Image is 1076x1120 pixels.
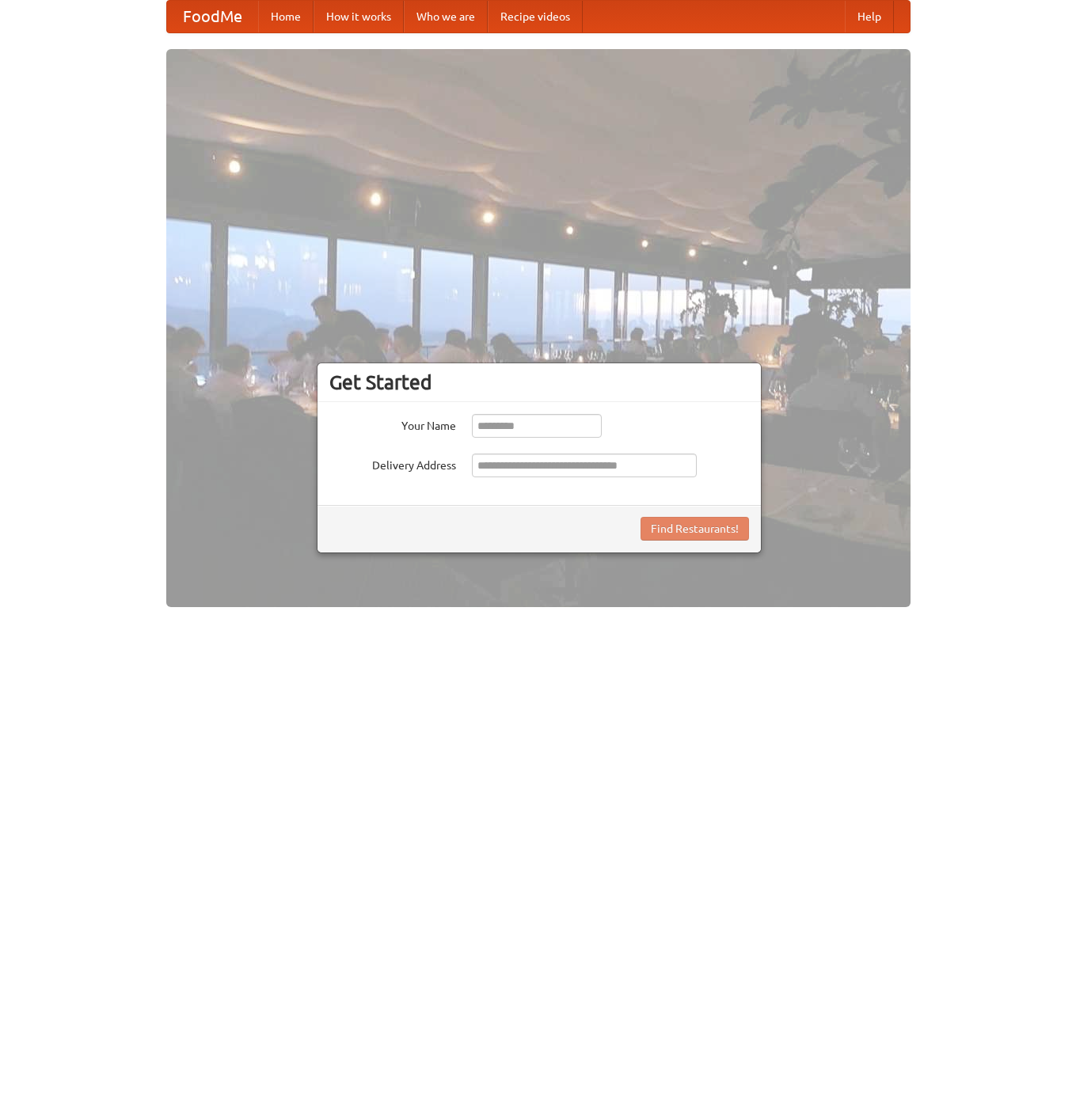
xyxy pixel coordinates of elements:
[258,1,314,32] a: Home
[404,1,488,32] a: Who we are
[329,370,749,394] h3: Get Started
[314,1,404,32] a: How it works
[641,517,749,541] button: Find Restaurants!
[329,414,456,434] label: Your Name
[488,1,583,32] a: Recipe videos
[845,1,894,32] a: Help
[167,1,258,32] a: FoodMe
[329,454,456,473] label: Delivery Address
